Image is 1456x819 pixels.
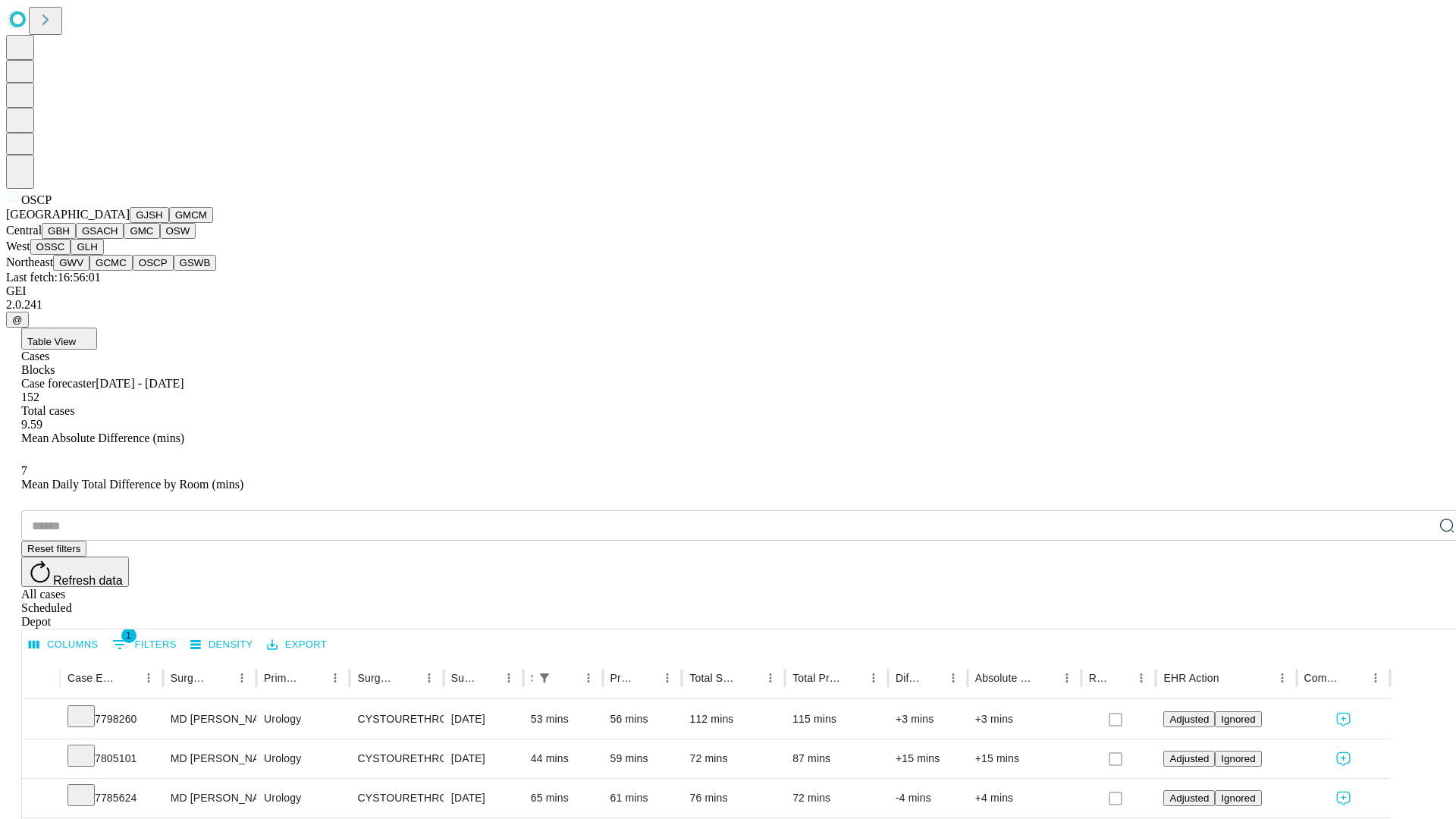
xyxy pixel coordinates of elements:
button: Select columns [25,633,102,657]
div: 76 mins [689,779,777,817]
div: Comments [1304,672,1342,684]
span: Adjusted [1169,714,1209,725]
div: -4 mins [896,779,960,817]
button: Menu [498,667,519,689]
div: 2.0.241 [6,298,1450,312]
button: Expand [30,707,52,733]
div: +15 mins [975,739,1074,778]
div: 115 mins [792,700,880,739]
span: [GEOGRAPHIC_DATA] [6,208,130,221]
div: Surgery Date [451,672,475,684]
div: GEI [6,284,1450,298]
div: Urology [264,700,342,739]
button: Menu [578,667,599,689]
div: 7805101 [67,739,155,778]
button: GSACH [76,223,124,239]
span: Table View [27,336,76,347]
div: MD [PERSON_NAME] [171,779,249,817]
button: OSW [160,223,196,239]
button: GMCM [169,207,213,223]
div: Total Predicted Duration [792,672,840,684]
button: Menu [657,667,678,689]
button: Menu [1365,667,1386,689]
div: 7785624 [67,779,155,817]
div: [DATE] [451,779,516,817]
button: Sort [1344,667,1365,689]
div: 65 mins [531,779,595,817]
button: Sort [739,667,760,689]
div: 56 mins [610,700,675,739]
button: Sort [477,667,498,689]
button: OSSC [30,239,71,255]
div: Urology [264,779,342,817]
button: Sort [842,667,863,689]
div: CYSTOURETHROSCOPY [MEDICAL_DATA] WITH [MEDICAL_DATA] AND [MEDICAL_DATA] INSERTION [357,779,435,817]
span: OSCP [21,193,52,206]
div: 44 mins [531,739,595,778]
div: Predicted In Room Duration [610,672,635,684]
button: OSCP [133,255,174,271]
div: 72 mins [689,739,777,778]
span: Mean Daily Total Difference by Room (mins) [21,478,243,491]
button: GBH [42,223,76,239]
div: Primary Service [264,672,302,684]
button: Menu [1056,667,1078,689]
div: 112 mins [689,700,777,739]
button: Sort [557,667,578,689]
button: Show filters [534,667,555,689]
button: Sort [635,667,657,689]
span: [DATE] - [DATE] [96,377,184,390]
div: +15 mins [896,739,960,778]
div: 87 mins [792,739,880,778]
div: Case Epic Id [67,672,115,684]
div: 61 mins [610,779,675,817]
button: Expand [30,786,52,812]
span: Adjusted [1169,753,1209,764]
div: 59 mins [610,739,675,778]
button: Export [263,633,331,657]
div: Difference [896,672,920,684]
span: Ignored [1221,753,1255,764]
button: Sort [210,667,231,689]
div: CYSTOURETHROSCOPY WITH FULGURATION MEDIUM BLADDER TUMOR [357,700,435,739]
button: GJSH [130,207,169,223]
button: Sort [117,667,138,689]
div: [DATE] [451,739,516,778]
button: Expand [30,746,52,773]
button: Adjusted [1163,711,1215,727]
div: Scheduled In Room Duration [531,672,532,684]
span: @ [12,314,23,325]
span: 152 [21,391,39,403]
button: GMC [124,223,159,239]
div: +3 mins [896,700,960,739]
button: GCMC [89,255,133,271]
button: Sort [303,667,325,689]
button: Menu [419,667,440,689]
div: 72 mins [792,779,880,817]
span: Ignored [1221,714,1255,725]
button: Table View [21,328,97,350]
span: 9.59 [21,418,42,431]
span: West [6,240,30,253]
div: +4 mins [975,779,1074,817]
div: 1 active filter [534,667,555,689]
div: MD [PERSON_NAME] [171,700,249,739]
button: Ignored [1215,711,1261,727]
div: Surgery Name [357,672,395,684]
span: Total cases [21,404,74,417]
span: 1 [121,628,136,643]
div: Total Scheduled Duration [689,672,737,684]
button: GWV [53,255,89,271]
div: +3 mins [975,700,1074,739]
div: EHR Action [1163,672,1219,684]
button: Menu [760,667,781,689]
div: 7798260 [67,700,155,739]
button: GLH [71,239,103,255]
button: Reset filters [21,541,86,557]
button: Ignored [1215,751,1261,767]
div: Absolute Difference [975,672,1034,684]
button: Sort [397,667,419,689]
button: Show filters [108,632,180,657]
button: Sort [921,667,943,689]
span: Central [6,224,42,237]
